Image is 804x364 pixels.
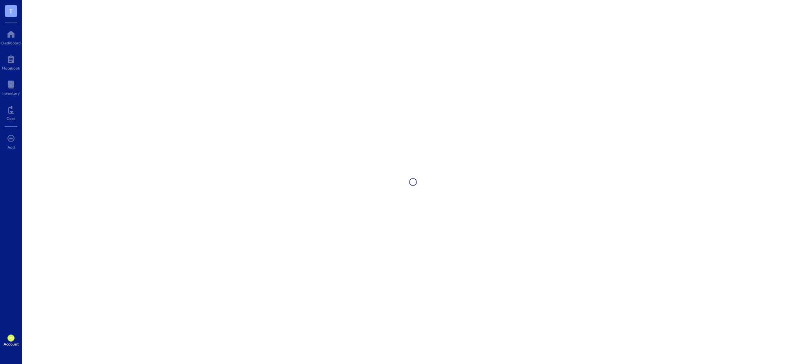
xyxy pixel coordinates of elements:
[9,6,13,16] span: T
[2,91,20,96] div: Inventory
[7,145,15,149] div: Add
[1,28,21,45] a: Dashboard
[7,116,15,121] div: Core
[2,53,20,70] a: Notebook
[1,40,21,45] div: Dashboard
[8,336,14,340] span: PO
[4,342,19,346] div: Account
[2,66,20,70] div: Notebook
[7,103,15,121] a: Core
[2,78,20,96] a: Inventory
